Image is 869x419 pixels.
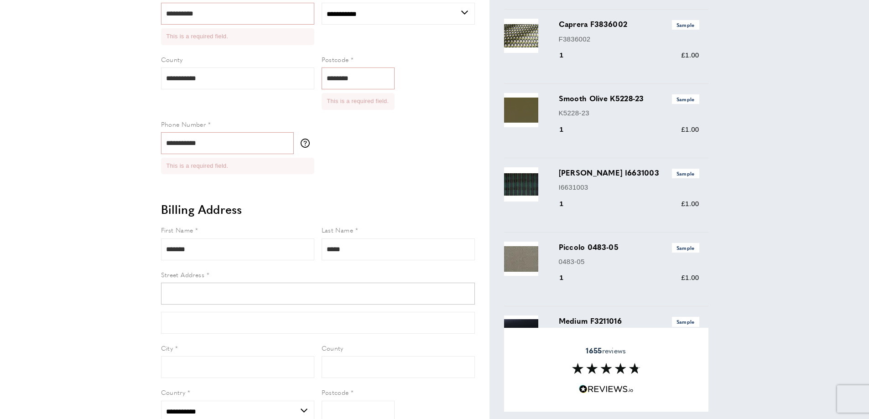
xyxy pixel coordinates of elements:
[559,242,699,253] h3: Piccolo 0483-05
[161,225,193,234] span: First Name
[161,201,475,217] h2: Billing Address
[559,124,577,135] div: 1
[322,55,349,64] span: Postcode
[167,161,309,171] li: This is a required field.
[504,19,538,53] img: Caprera F3836002
[559,50,577,61] div: 1
[559,316,699,326] h3: Medium F3211016
[681,125,699,133] span: £1.00
[559,198,577,209] div: 1
[161,343,173,352] span: City
[672,20,699,30] span: Sample
[586,345,602,356] strong: 1655
[161,270,205,279] span: Street Address
[559,167,699,178] h3: [PERSON_NAME] I6631003
[559,256,699,267] p: 0483-05
[681,51,699,59] span: £1.00
[322,225,354,234] span: Last Name
[559,34,699,45] p: F3836002
[559,182,699,193] p: I6631003
[161,119,206,129] span: Phone Number
[681,200,699,207] span: £1.00
[672,317,699,326] span: Sample
[559,272,577,283] div: 1
[504,167,538,202] img: Agostino I6631003
[322,388,349,397] span: Postcode
[672,169,699,178] span: Sample
[572,363,640,374] img: Reviews section
[559,108,699,119] p: K5228-23
[504,316,538,350] img: Medium F3211016
[559,19,699,30] h3: Caprera F3836002
[301,139,314,148] button: More information
[579,385,634,393] img: Reviews.io 5 stars
[504,93,538,127] img: Smooth Olive K5228-23
[327,97,389,106] li: This is a required field.
[504,242,538,276] img: Piccolo 0483-05
[559,93,699,104] h3: Smooth Olive K5228-23
[161,55,183,64] span: County
[681,274,699,281] span: £1.00
[672,243,699,253] span: Sample
[322,343,343,352] span: County
[672,94,699,104] span: Sample
[167,32,309,41] li: This is a required field.
[161,388,186,397] span: Country
[586,346,626,355] span: reviews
